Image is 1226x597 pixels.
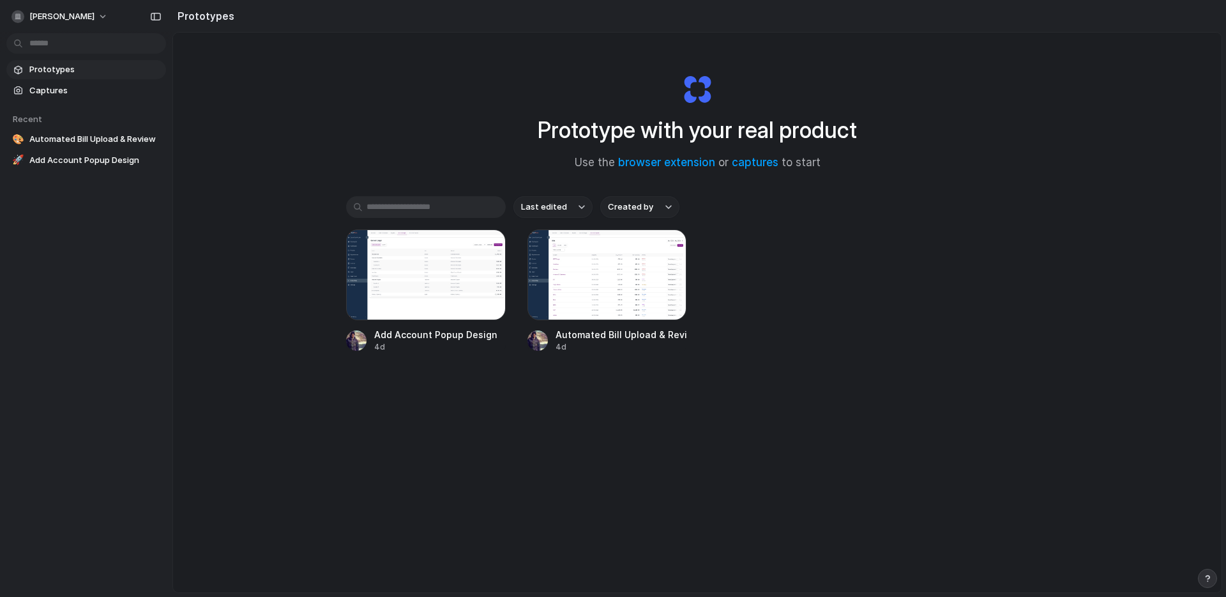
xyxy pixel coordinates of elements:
a: browser extension [618,156,715,169]
span: Last edited [521,201,567,213]
span: Add Account Popup Design [29,154,161,167]
div: 4d [556,341,687,353]
a: Automated Bill Upload & ReviewAutomated Bill Upload & Review4d [527,229,687,353]
div: 🎨 [11,133,24,146]
a: 🎨Automated Bill Upload & Review [6,130,166,149]
h2: Prototypes [172,8,234,24]
div: Automated Bill Upload & Review [556,328,687,341]
a: captures [732,156,778,169]
a: 🚀Add Account Popup Design [6,151,166,170]
button: [PERSON_NAME] [6,6,114,27]
span: Recent [13,114,42,124]
span: Captures [29,84,161,97]
div: 🚀 [11,154,24,167]
a: Add Account Popup DesignAdd Account Popup Design4d [346,229,506,353]
span: [PERSON_NAME] [29,10,95,23]
h1: Prototype with your real product [538,113,857,147]
button: Last edited [513,196,593,218]
span: Created by [608,201,653,213]
div: Add Account Popup Design [374,328,497,341]
a: Prototypes [6,60,166,79]
button: Created by [600,196,679,218]
a: Captures [6,81,166,100]
div: 4d [374,341,497,353]
span: Prototypes [29,63,161,76]
span: Automated Bill Upload & Review [29,133,161,146]
span: Use the or to start [575,155,821,171]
